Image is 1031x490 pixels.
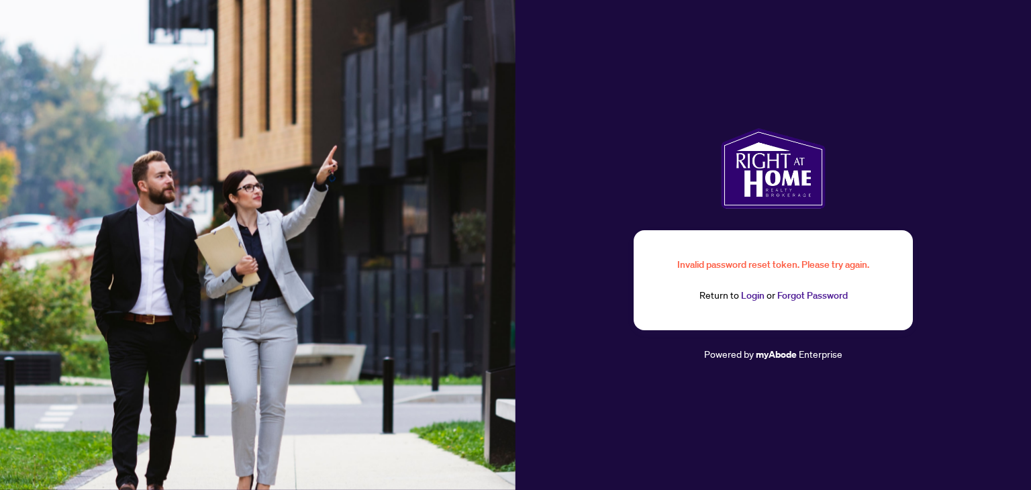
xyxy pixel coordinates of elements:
[666,257,881,272] div: Invalid password reset token. Please try again.
[666,288,881,303] div: Return to or
[741,289,765,301] a: Login
[799,348,842,360] span: Enterprise
[721,128,825,209] img: ma-logo
[704,348,754,360] span: Powered by
[756,347,797,362] a: myAbode
[777,289,848,301] a: Forgot Password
